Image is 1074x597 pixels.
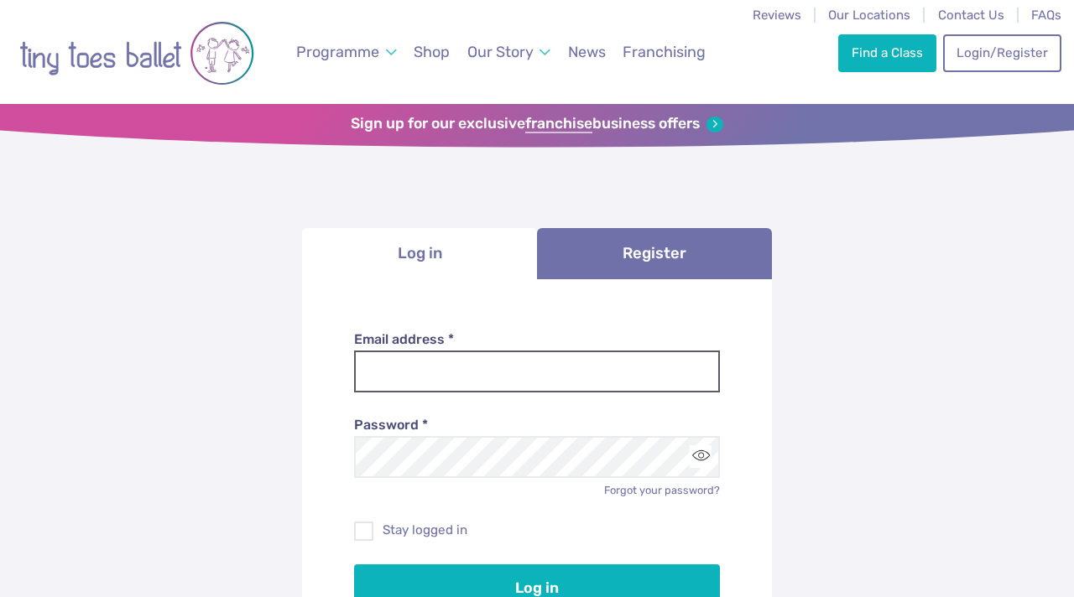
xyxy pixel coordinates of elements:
label: Email address * [354,330,721,349]
label: Password * [354,416,721,434]
a: Register [537,228,772,279]
a: Find a Class [838,34,936,71]
a: Reviews [753,8,801,23]
a: FAQs [1031,8,1061,23]
span: Programme [296,43,379,60]
span: Shop [414,43,450,60]
label: Stay logged in [354,522,721,539]
a: Our Locations [828,8,910,23]
a: Programme [289,34,404,71]
span: Our Story [467,43,534,60]
a: Sign up for our exclusivefranchisebusiness offers [351,115,722,133]
a: Contact Us [938,8,1004,23]
img: tiny toes ballet [19,11,254,96]
a: Our Story [460,34,559,71]
a: Forgot your password? [604,484,720,496]
a: Shop [406,34,457,71]
a: News [560,34,613,71]
a: Franchising [615,34,713,71]
span: News [568,43,606,60]
button: Toggle password visibility [690,445,712,468]
strong: franchise [525,115,592,133]
span: Franchising [623,43,706,60]
a: Login/Register [943,34,1061,71]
